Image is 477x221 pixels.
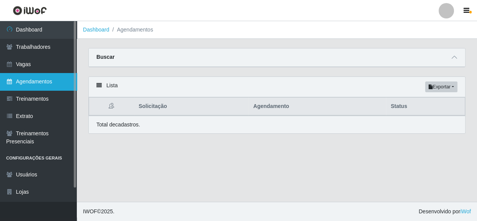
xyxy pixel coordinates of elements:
div: Lista [89,77,465,97]
span: © 2025 . [83,208,114,216]
a: iWof [460,208,471,214]
li: Agendamentos [109,26,153,34]
button: Exportar [425,81,457,92]
th: Status [386,98,465,116]
p: Total de cadastros. [96,121,140,129]
a: Dashboard [83,27,109,33]
img: CoreUI Logo [13,6,47,15]
span: Desenvolvido por [419,208,471,216]
th: Agendamento [248,98,386,116]
strong: Buscar [96,54,114,60]
nav: breadcrumb [77,21,477,39]
th: Solicitação [134,98,249,116]
span: IWOF [83,208,97,214]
